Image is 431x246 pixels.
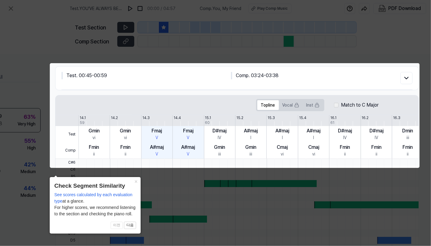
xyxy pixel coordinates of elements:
[231,72,400,79] div: Comp .
[251,73,279,78] span: 03:24 - 03:38
[54,182,136,190] header: Check Segment Similarity
[54,192,132,203] span: See scores calculated by each evaluation type
[131,177,141,186] button: Close
[54,192,136,217] div: at a glance. For higher scores, we recommend listening to the section and checking the piano roll.
[62,72,231,79] div: Test . 00:45 - 00:59
[124,222,136,229] button: 다음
